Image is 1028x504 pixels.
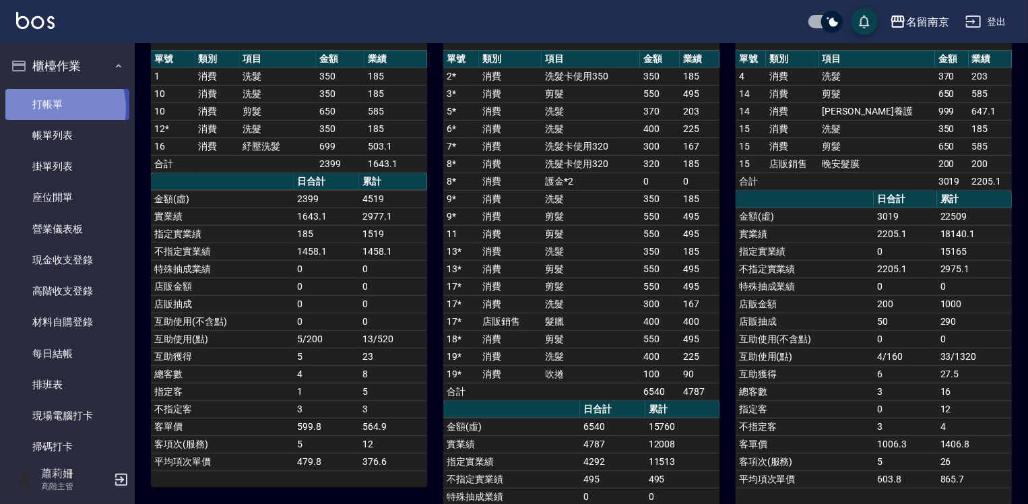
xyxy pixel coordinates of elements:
[819,155,935,172] td: 晚安髮膜
[5,151,129,182] a: 掛單列表
[479,190,542,208] td: 消費
[479,208,542,225] td: 消費
[479,120,542,137] td: 消費
[239,67,316,85] td: 洗髮
[819,102,935,120] td: [PERSON_NAME]養護
[359,365,427,383] td: 8
[542,243,640,260] td: 洗髮
[736,172,766,190] td: 合計
[294,278,359,295] td: 0
[640,225,680,243] td: 550
[479,278,542,295] td: 消費
[542,295,640,313] td: 洗髮
[5,400,129,431] a: 現場電腦打卡
[5,49,129,84] button: 櫃檯作業
[739,123,750,134] a: 15
[151,435,294,453] td: 客項次(服務)
[680,190,719,208] td: 185
[479,313,542,330] td: 店販銷售
[680,225,719,243] td: 495
[874,348,937,365] td: 4/160
[739,88,750,99] a: 14
[443,51,719,401] table: a dense table
[542,278,640,295] td: 剪髮
[154,141,165,152] a: 16
[874,295,937,313] td: 200
[739,106,750,117] a: 14
[542,155,640,172] td: 洗髮卡使用320
[359,173,427,191] th: 累計
[969,102,1012,120] td: 647.1
[736,191,1012,489] table: a dense table
[359,330,427,348] td: 13/520
[151,51,195,68] th: 單號
[736,400,874,418] td: 指定客
[154,88,165,99] a: 10
[151,260,294,278] td: 特殊抽成業績
[680,67,719,85] td: 185
[294,313,359,330] td: 0
[154,106,165,117] a: 10
[195,67,240,85] td: 消費
[640,348,680,365] td: 400
[580,470,645,488] td: 495
[41,480,110,493] p: 高階主管
[580,401,645,418] th: 日合計
[151,418,294,435] td: 客單價
[542,85,640,102] td: 剪髮
[542,102,640,120] td: 洗髮
[542,348,640,365] td: 洗髮
[640,137,680,155] td: 300
[294,243,359,260] td: 1458.1
[294,383,359,400] td: 1
[736,278,874,295] td: 特殊抽成業績
[874,313,937,330] td: 50
[542,208,640,225] td: 剪髮
[542,190,640,208] td: 洗髮
[680,155,719,172] td: 185
[479,260,542,278] td: 消費
[359,243,427,260] td: 1458.1
[294,295,359,313] td: 0
[479,51,542,68] th: 類別
[937,400,1012,418] td: 12
[364,120,427,137] td: 185
[5,182,129,213] a: 座位開單
[640,278,680,295] td: 550
[359,435,427,453] td: 12
[316,102,364,120] td: 650
[16,12,55,29] img: Logo
[680,295,719,313] td: 167
[359,383,427,400] td: 5
[766,102,819,120] td: 消費
[935,155,969,172] td: 200
[640,190,680,208] td: 350
[5,276,129,307] a: 高階收支登錄
[680,172,719,190] td: 0
[542,365,640,383] td: 吹捲
[736,453,874,470] td: 客項次(服務)
[736,418,874,435] td: 不指定客
[736,435,874,453] td: 客單價
[5,369,129,400] a: 排班表
[766,137,819,155] td: 消費
[542,51,640,68] th: 項目
[680,365,719,383] td: 90
[766,51,819,68] th: 類別
[937,453,1012,470] td: 26
[479,155,542,172] td: 消費
[874,243,937,260] td: 0
[239,85,316,102] td: 洗髮
[874,191,937,208] th: 日合計
[151,295,294,313] td: 店販抽成
[766,120,819,137] td: 消費
[645,453,719,470] td: 11513
[935,120,969,137] td: 350
[640,120,680,137] td: 400
[359,453,427,470] td: 376.6
[736,295,874,313] td: 店販金額
[151,208,294,225] td: 實業績
[969,85,1012,102] td: 585
[680,120,719,137] td: 225
[195,85,240,102] td: 消費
